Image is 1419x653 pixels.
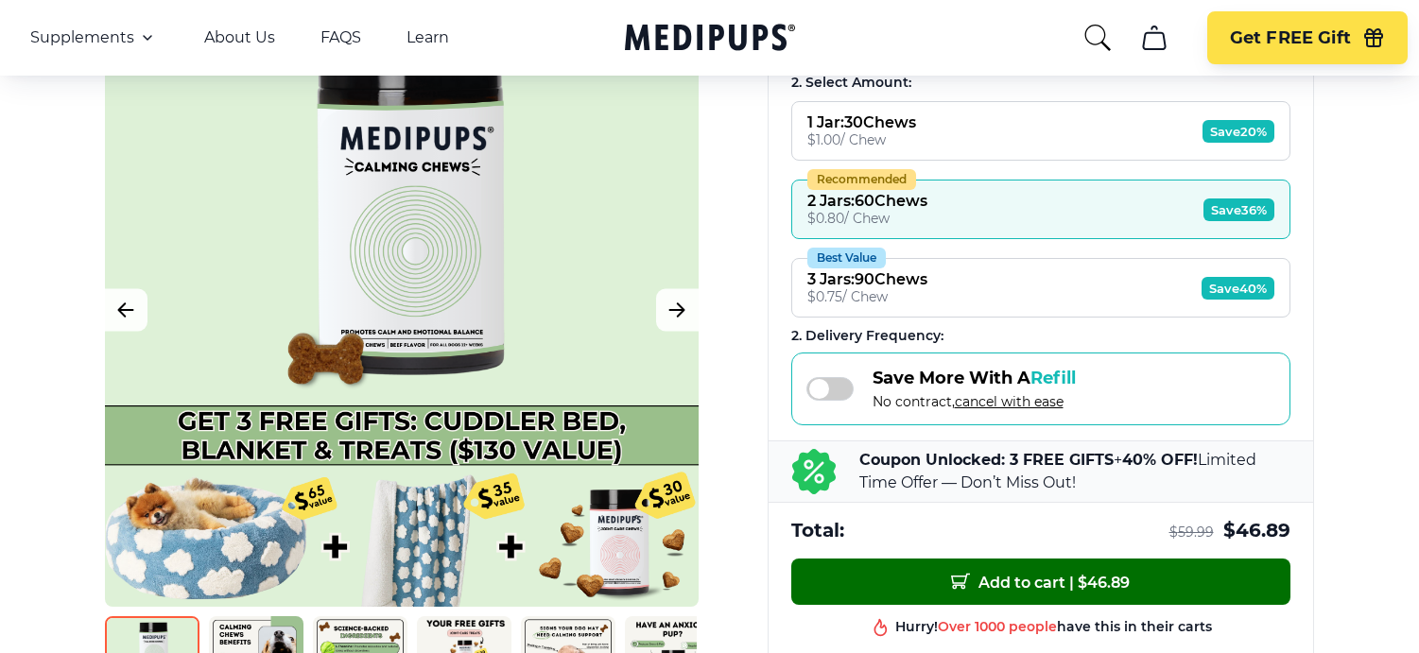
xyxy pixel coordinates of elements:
span: $ 46.89 [1223,518,1290,543]
button: Next Image [656,288,699,331]
b: Coupon Unlocked: 3 FREE GIFTS [859,451,1114,469]
div: $ 1.00 / Chew [807,131,916,148]
span: $ 59.99 [1169,524,1214,541]
span: Save 36% [1203,198,1274,221]
a: FAQS [320,28,361,47]
p: + Limited Time Offer — Don’t Miss Out! [859,449,1290,494]
button: Add to cart | $46.89 [791,558,1290,605]
b: 40% OFF! [1122,451,1198,469]
a: Learn [407,28,449,47]
button: 1 Jar:30Chews$1.00/ ChewSave20% [791,101,1290,161]
div: $ 0.80 / Chew [807,210,927,227]
span: No contract, [873,393,1076,410]
a: About Us [204,28,275,47]
a: Medipups [625,20,795,59]
span: Save 20% [1203,120,1274,143]
span: 2 . Delivery Frequency: [791,327,943,344]
button: Previous Image [105,288,147,331]
span: Supplements [30,28,134,47]
button: cart [1132,15,1177,60]
button: Get FREE Gift [1207,11,1408,64]
span: Refill [1030,368,1076,388]
div: 2 Jars : 60 Chews [807,192,927,210]
span: cancel with ease [955,393,1064,410]
button: Supplements [30,26,159,49]
button: Recommended2 Jars:60Chews$0.80/ ChewSave36% [791,180,1290,239]
span: Save More With A [873,368,1076,388]
div: Best Value [807,248,886,268]
span: Get FREE Gift [1230,27,1351,49]
span: Over 1000 people [938,618,1057,635]
span: Total: [791,518,844,543]
div: Hurry! have this in their carts [895,618,1212,636]
div: Recommended [807,169,916,190]
button: search [1082,23,1113,53]
div: 1 Jar : 30 Chews [807,113,916,131]
button: Best Value3 Jars:90Chews$0.75/ ChewSave40% [791,258,1290,318]
span: Save 40% [1202,277,1274,300]
span: Add to cart | $ 46.89 [951,572,1130,592]
div: 3 Jars : 90 Chews [807,270,927,288]
div: $ 0.75 / Chew [807,288,927,305]
div: 2. Select Amount: [791,74,1290,92]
